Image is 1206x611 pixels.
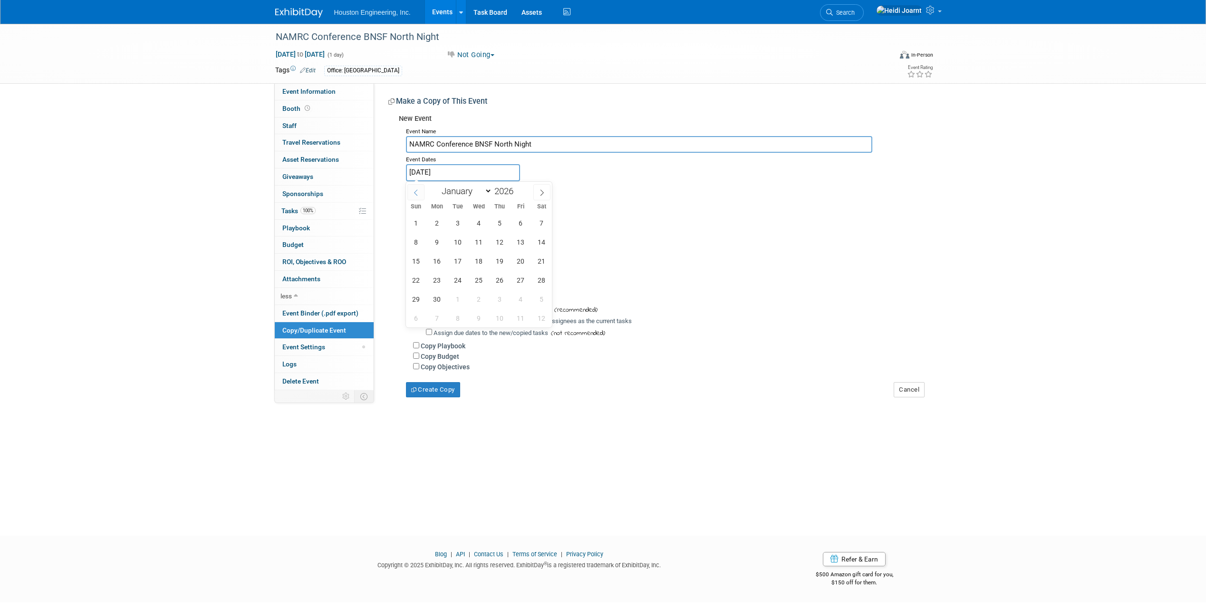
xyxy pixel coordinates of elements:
[511,271,530,289] span: November 27, 2026
[275,168,374,185] a: Giveaways
[559,551,565,558] span: |
[492,186,521,197] input: Year
[282,190,323,197] span: Sponsorships
[282,360,297,368] span: Logs
[407,233,425,251] span: November 8, 2026
[428,233,446,251] span: November 9, 2026
[275,83,374,100] a: Event Information
[823,552,886,566] a: Refer & Earn
[532,309,551,327] span: December 12, 2026
[491,214,509,232] span: November 5, 2026
[338,390,355,403] td: Personalize Event Tab Strip
[449,233,467,251] span: November 10, 2026
[470,309,488,327] span: December 9, 2026
[275,186,374,202] a: Sponsorships
[282,326,346,334] span: Copy/Duplicate Event
[428,309,446,327] span: December 7, 2026
[466,551,473,558] span: |
[447,204,468,210] span: Tue
[449,252,467,270] span: November 17, 2026
[778,579,931,587] div: $150 off for them.
[407,290,425,308] span: November 29, 2026
[275,559,764,570] div: Copyright © 2025 ExhibitDay, Inc. All rights reserved. ExhibitDay is a registered trademark of Ex...
[449,271,467,289] span: November 24, 2026
[407,309,425,327] span: December 6, 2026
[428,290,446,308] span: November 30, 2026
[456,551,465,558] a: API
[434,329,548,336] label: Assign due dates to the new/copied tasks
[421,353,459,360] label: Copy Budget
[324,66,402,76] div: Office: [GEOGRAPHIC_DATA]
[820,4,864,21] a: Search
[551,305,598,315] span: (recommended)
[449,290,467,308] span: December 1, 2026
[282,105,312,112] span: Booth
[900,51,909,59] img: Format-Inperson.png
[275,203,374,219] a: Tasks100%
[406,382,460,397] button: Create Copy
[300,67,316,74] a: Edit
[511,252,530,270] span: November 20, 2026
[511,290,530,308] span: December 4, 2026
[275,271,374,287] a: Attachments
[448,551,454,558] span: |
[435,551,447,558] a: Blog
[428,214,446,232] span: November 2, 2026
[406,181,924,193] div: Participation
[491,290,509,308] span: December 3, 2026
[275,8,323,18] img: ExhibitDay
[512,551,557,558] a: Terms of Service
[836,49,934,64] div: Event Format
[531,204,552,210] span: Sat
[275,118,374,134] a: Staff
[362,345,365,348] span: Modified Layout
[421,363,470,371] label: Copy Objectives
[428,252,446,270] span: November 16, 2026
[275,305,374,322] a: Event Binder (.pdf export)
[548,328,605,338] span: (not recommended)
[275,288,374,305] a: less
[282,258,346,266] span: ROI, Objectives & ROO
[876,5,922,16] img: Heidi Joarnt
[280,292,292,300] span: less
[491,309,509,327] span: December 10, 2026
[491,233,509,251] span: November 12, 2026
[491,252,509,270] span: November 19, 2026
[275,151,374,168] a: Asset Reservations
[406,153,924,164] div: Event Dates
[275,50,325,59] span: [DATE] [DATE]
[327,52,344,58] span: (1 day)
[532,233,551,251] span: November 14, 2026
[443,50,498,60] button: Not Going
[275,65,316,76] td: Tags
[470,271,488,289] span: November 25, 2026
[474,551,503,558] a: Contact Us
[282,241,304,248] span: Budget
[282,377,319,385] span: Delete Event
[275,356,374,373] a: Logs
[399,114,924,125] div: New Event
[566,551,603,558] a: Privacy Policy
[275,220,374,237] a: Playbook
[894,382,925,397] button: Cancel
[544,561,547,566] sup: ®
[911,51,933,59] div: In-Person
[275,100,374,117] a: Booth
[334,9,411,16] span: Houston Engineering, Inc.
[275,134,374,151] a: Travel Reservations
[275,322,374,339] a: Copy/Duplicate Event
[437,185,492,197] select: Month
[421,342,465,350] label: Copy Playbook
[296,50,305,58] span: to
[470,252,488,270] span: November 18, 2026
[406,125,924,136] div: Event Name
[470,290,488,308] span: December 2, 2026
[532,271,551,289] span: November 28, 2026
[532,252,551,270] span: November 21, 2026
[282,224,310,232] span: Playbook
[282,138,340,146] span: Travel Reservations
[468,204,489,210] span: Wed
[282,343,325,351] span: Event Settings
[282,156,339,163] span: Asset Reservations
[272,29,878,46] div: NAMRC Conference BNSF North Night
